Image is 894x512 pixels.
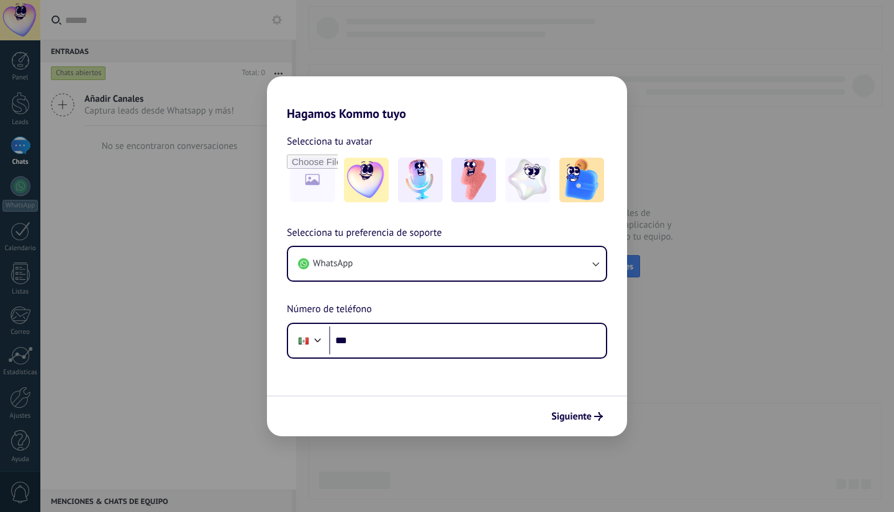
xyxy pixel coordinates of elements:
img: -1.jpeg [344,158,389,202]
span: WhatsApp [313,258,353,270]
img: -2.jpeg [398,158,443,202]
button: Siguiente [546,406,608,427]
span: Número de teléfono [287,302,372,318]
span: Siguiente [551,412,592,421]
img: -5.jpeg [559,158,604,202]
div: Mexico: + 52 [292,328,315,354]
img: -3.jpeg [451,158,496,202]
button: WhatsApp [288,247,606,281]
img: -4.jpeg [505,158,550,202]
span: Selecciona tu preferencia de soporte [287,225,442,241]
span: Selecciona tu avatar [287,133,372,150]
h2: Hagamos Kommo tuyo [267,76,627,121]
